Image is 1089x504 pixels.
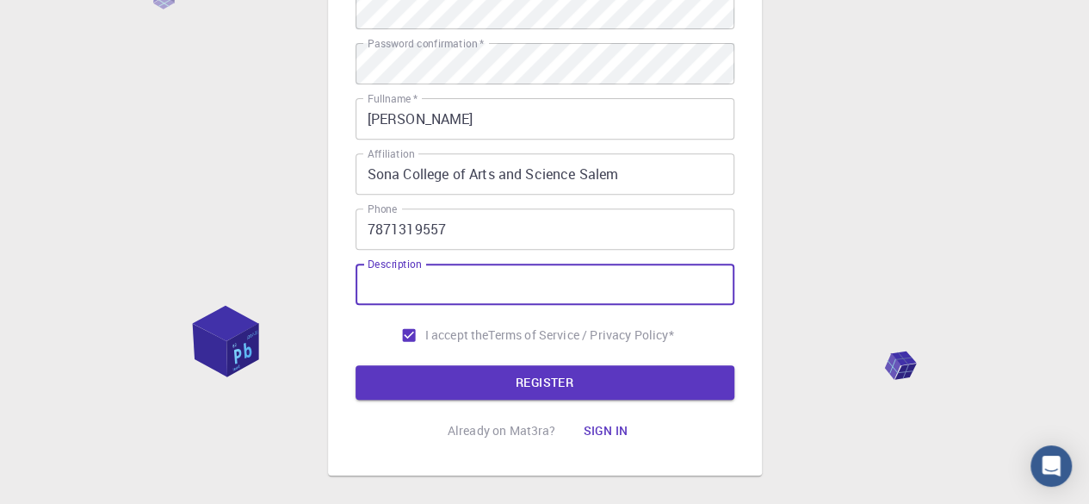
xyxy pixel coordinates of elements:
label: Password confirmation [368,36,484,51]
a: Terms of Service / Privacy Policy* [488,327,673,344]
label: Phone [368,202,397,216]
label: Fullname [368,91,418,106]
label: Affiliation [368,146,414,161]
p: Terms of Service / Privacy Policy * [488,327,673,344]
label: Description [368,257,422,271]
span: I accept the [425,327,489,344]
button: Sign in [569,414,641,448]
div: Open Intercom Messenger [1030,445,1072,487]
p: Already on Mat3ra? [448,422,556,439]
button: REGISTER [356,365,734,400]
